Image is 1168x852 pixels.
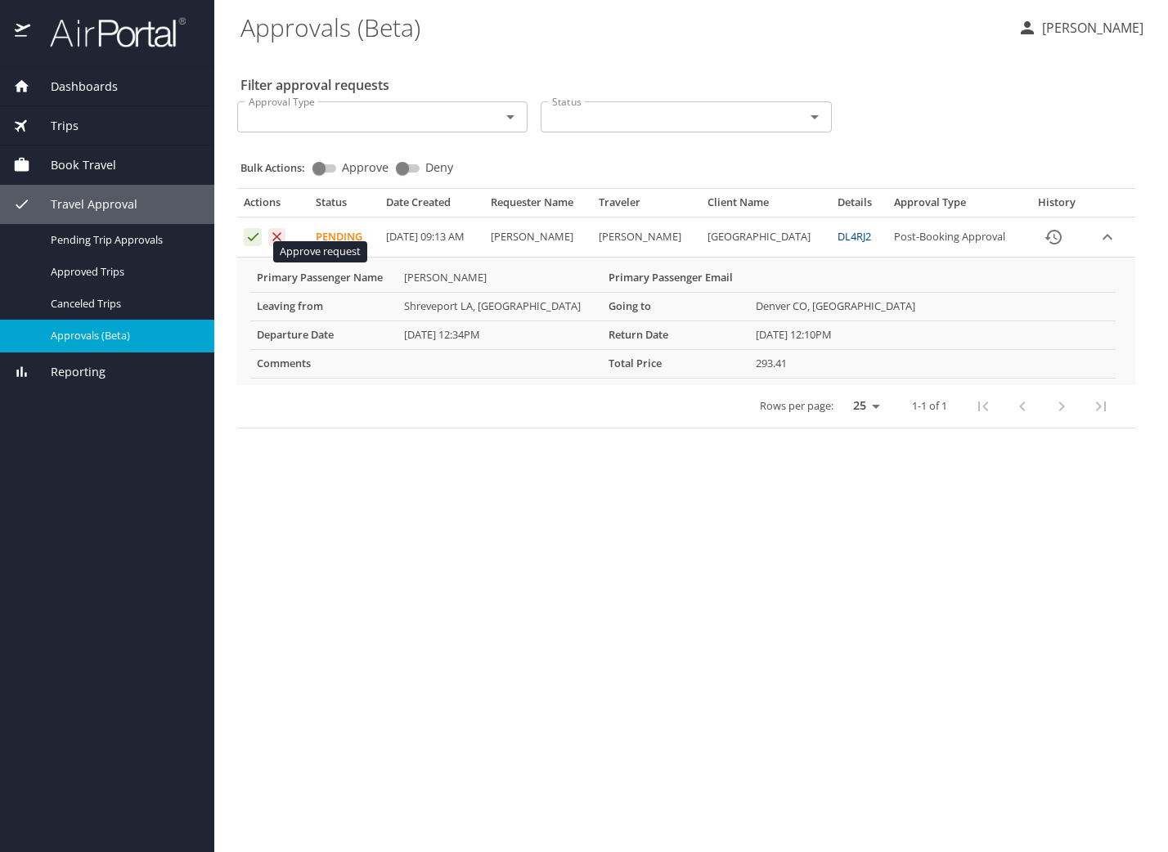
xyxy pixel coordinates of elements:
[887,217,1026,258] td: Post-Booking Approval
[592,217,701,258] td: [PERSON_NAME]
[30,78,118,96] span: Dashboards
[1011,13,1150,43] button: [PERSON_NAME]
[398,321,602,349] td: [DATE] 12:34PM
[240,2,1004,52] h1: Approvals (Beta)
[240,72,389,98] h2: Filter approval requests
[425,162,453,173] span: Deny
[380,217,483,258] td: [DATE] 09:13 AM
[30,195,137,213] span: Travel Approval
[250,264,1116,379] table: More info for approvals
[484,195,593,217] th: Requester Name
[15,16,32,48] img: icon-airportal.png
[380,195,483,217] th: Date Created
[51,328,195,343] span: Approvals (Beta)
[602,292,749,321] th: Going to
[749,321,1116,349] td: [DATE] 12:10PM
[701,217,831,258] td: [GEOGRAPHIC_DATA]
[749,349,1116,378] td: 293.41
[309,195,380,217] th: Status
[1095,225,1120,249] button: expand row
[760,401,833,411] p: Rows per page:
[250,292,398,321] th: Leaving from
[840,394,886,419] select: rows per page
[602,349,749,378] th: Total Price
[32,16,186,48] img: airportal-logo.png
[237,195,309,217] th: Actions
[268,228,286,246] button: Deny request
[250,264,398,292] th: Primary Passenger Name
[499,105,522,128] button: Open
[1037,18,1143,38] p: [PERSON_NAME]
[484,217,593,258] td: [PERSON_NAME]
[237,195,1135,428] table: Approval table
[51,296,195,312] span: Canceled Trips
[1034,217,1073,257] button: History
[602,321,749,349] th: Return Date
[592,195,701,217] th: Traveler
[1026,195,1088,217] th: History
[398,292,602,321] td: Shreveport LA, [GEOGRAPHIC_DATA]
[887,195,1026,217] th: Approval Type
[51,264,195,280] span: Approved Trips
[838,229,871,244] a: DL4RJ2
[250,321,398,349] th: Departure Date
[309,217,380,258] td: Pending
[701,195,831,217] th: Client Name
[342,162,389,173] span: Approve
[30,156,116,174] span: Book Travel
[831,195,887,217] th: Details
[398,264,602,292] td: [PERSON_NAME]
[602,264,749,292] th: Primary Passenger Email
[803,105,826,128] button: Open
[30,117,79,135] span: Trips
[749,292,1116,321] td: Denver CO, [GEOGRAPHIC_DATA]
[240,160,318,175] p: Bulk Actions:
[912,401,947,411] p: 1-1 of 1
[30,363,106,381] span: Reporting
[51,232,195,248] span: Pending Trip Approvals
[250,349,398,378] th: Comments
